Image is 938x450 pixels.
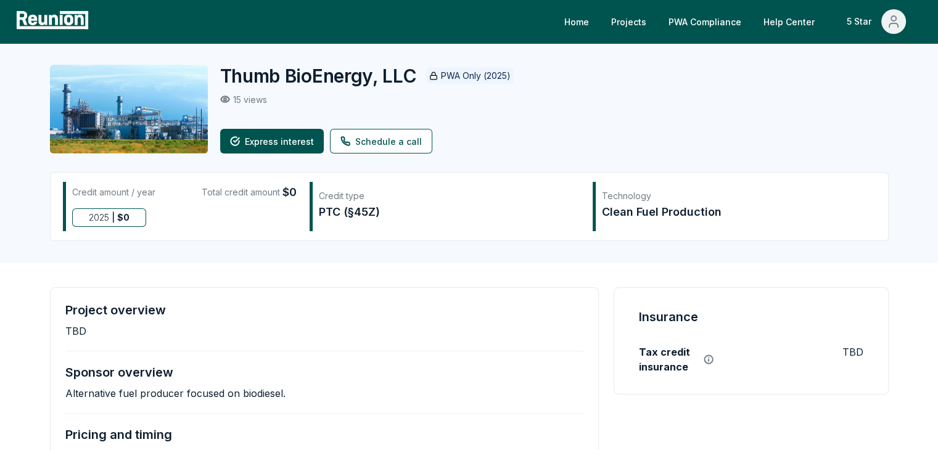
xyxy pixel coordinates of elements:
div: Total credit amount [202,184,297,201]
a: PWA Compliance [659,9,751,34]
a: Help Center [754,9,825,34]
p: TBD [842,345,863,359]
h4: Pricing and timing [65,427,172,442]
div: Credit type [319,190,580,202]
p: TBD [65,325,86,337]
span: $0 [282,184,297,201]
p: PWA Only (2025) [440,70,510,82]
div: Clean Fuel Production [602,203,863,221]
span: | [112,209,115,226]
a: Schedule a call [330,129,432,153]
button: 5 Star [837,9,916,34]
h4: Insurance [639,308,698,326]
p: Alternative fuel producer focused on biodiesel. [65,387,286,399]
h4: Project overview [65,303,166,317]
label: Tax credit insurance [639,345,696,374]
a: Projects [601,9,656,34]
div: Technology [602,190,863,202]
div: PTC (§45Z) [319,203,580,221]
p: 15 views [233,94,267,105]
button: Express interest [220,129,324,153]
a: Home [554,9,599,34]
span: 2025 [89,209,109,226]
nav: Main [554,9,926,34]
img: Thumb BioEnergy, LLC [50,65,208,153]
div: Credit amount / year [72,184,155,201]
h4: Sponsor overview [65,365,173,380]
div: 5 Star [847,9,876,34]
h2: Thumb BioEnergy, LLC [220,65,417,87]
span: $ 0 [117,209,130,226]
